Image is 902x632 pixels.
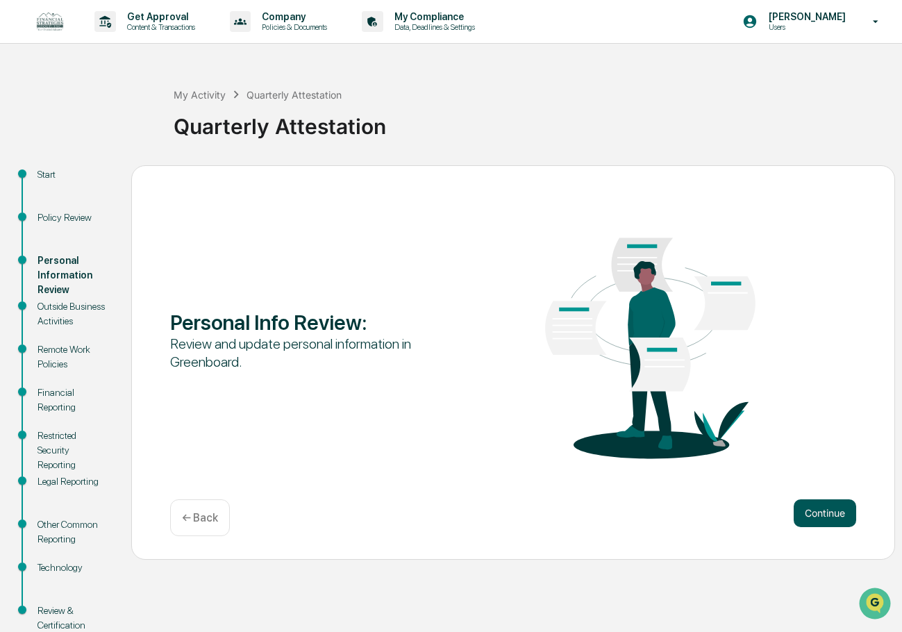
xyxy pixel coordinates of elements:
div: Quarterly Attestation [247,89,342,101]
span: Preclearance [28,175,90,189]
span: Attestations [115,175,172,189]
p: My Compliance [383,11,482,22]
div: Legal Reporting [37,474,109,489]
span: Data Lookup [28,201,87,215]
p: Get Approval [116,11,202,22]
div: We're available if you need us! [47,120,176,131]
a: 🔎Data Lookup [8,196,93,221]
iframe: Open customer support [858,586,895,624]
div: 🔎 [14,203,25,214]
img: logo [33,9,67,35]
button: Start new chat [236,110,253,127]
div: Start [37,167,109,182]
img: Personal Info Review [513,196,787,482]
div: Financial Reporting [37,385,109,415]
a: Powered byPylon [98,235,168,246]
div: Start new chat [47,106,228,120]
div: Other Common Reporting [37,517,109,547]
button: Continue [794,499,856,527]
p: Data, Deadlines & Settings [383,22,482,32]
div: Outside Business Activities [37,299,109,329]
p: Company [251,11,334,22]
div: My Activity [174,89,226,101]
div: Remote Work Policies [37,342,109,372]
div: Personal Info Review : [170,310,444,335]
div: Quarterly Attestation [174,103,895,139]
p: Users [758,22,853,32]
p: Policies & Documents [251,22,334,32]
div: Personal Information Review [37,253,109,297]
div: Technology [37,560,109,575]
div: Review and update personal information in Greenboard. [170,335,444,371]
a: 🖐️Preclearance [8,169,95,194]
div: 🖐️ [14,176,25,188]
p: ← Back [182,511,218,524]
p: How can we help? [14,29,253,51]
span: Pylon [138,235,168,246]
a: 🗄️Attestations [95,169,178,194]
p: Content & Transactions [116,22,202,32]
img: 1746055101610-c473b297-6a78-478c-a979-82029cc54cd1 [14,106,39,131]
div: Restricted Security Reporting [37,429,109,472]
div: 🗄️ [101,176,112,188]
p: [PERSON_NAME] [758,11,853,22]
div: Policy Review [37,210,109,225]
